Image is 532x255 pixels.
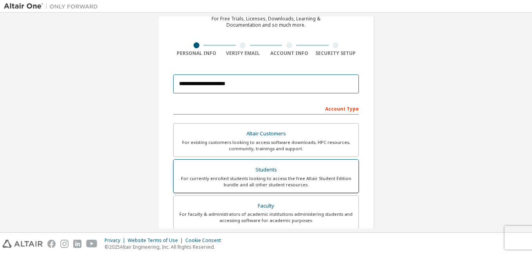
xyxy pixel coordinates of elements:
div: Privacy [105,237,128,244]
div: For currently enrolled students looking to access the free Altair Student Edition bundle and all ... [178,175,354,188]
div: Website Terms of Use [128,237,185,244]
div: Altair Customers [178,128,354,139]
div: Personal Info [173,50,220,56]
img: linkedin.svg [73,240,81,248]
div: For Free Trials, Licenses, Downloads, Learning & Documentation and so much more. [212,16,320,28]
div: Verify Email [220,50,266,56]
div: Faculty [178,200,354,211]
img: Altair One [4,2,102,10]
div: Students [178,164,354,175]
div: Account Info [266,50,313,56]
img: instagram.svg [60,240,69,248]
div: For existing customers looking to access software downloads, HPC resources, community, trainings ... [178,139,354,152]
div: For faculty & administrators of academic institutions administering students and accessing softwa... [178,211,354,224]
img: youtube.svg [86,240,98,248]
img: altair_logo.svg [2,240,43,248]
div: Cookie Consent [185,237,226,244]
img: facebook.svg [47,240,56,248]
p: © 2025 Altair Engineering, Inc. All Rights Reserved. [105,244,226,250]
div: Security Setup [313,50,359,56]
div: Account Type [173,102,359,115]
